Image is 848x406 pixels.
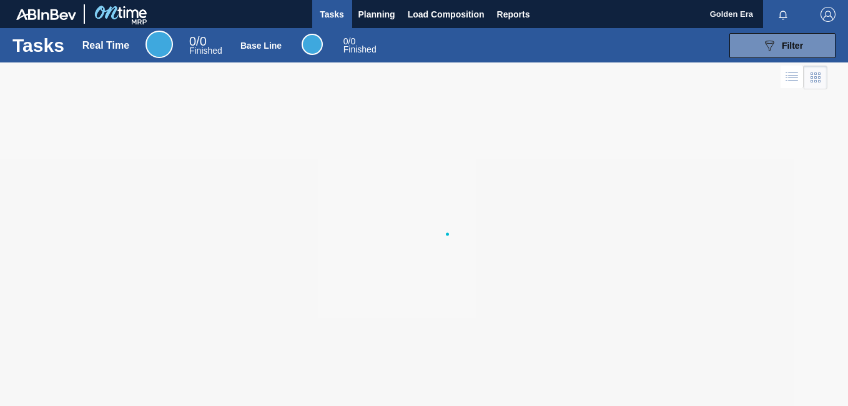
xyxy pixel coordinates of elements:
[189,34,196,48] span: 0
[782,41,803,51] span: Filter
[497,7,530,22] span: Reports
[763,6,803,23] button: Notifications
[343,36,348,46] span: 0
[358,7,395,22] span: Planning
[408,7,485,22] span: Load Composition
[189,46,222,56] span: Finished
[12,38,64,52] h1: Tasks
[343,36,355,46] span: / 0
[82,40,129,51] div: Real Time
[343,44,377,54] span: Finished
[318,7,346,22] span: Tasks
[821,7,836,22] img: Logout
[189,36,222,55] div: Real Time
[16,9,76,20] img: TNhmsLtSVTkK8tSr43FrP2fwEKptu5GPRR3wAAAABJRU5ErkJggg==
[302,34,323,55] div: Base Line
[729,33,836,58] button: Filter
[343,37,377,54] div: Base Line
[240,41,282,51] div: Base Line
[189,34,207,48] span: / 0
[145,31,173,58] div: Real Time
